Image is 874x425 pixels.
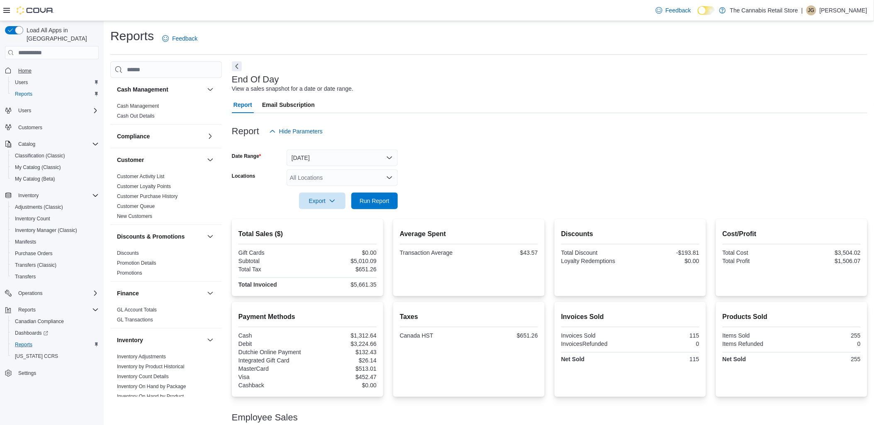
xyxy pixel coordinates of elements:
[652,2,694,19] a: Feedback
[239,266,306,273] div: Total Tax
[117,203,155,210] span: Customer Queue
[239,349,306,355] div: Dutchie Online Payment
[8,213,102,225] button: Inventory Count
[159,30,201,47] a: Feedback
[110,171,222,225] div: Customer
[12,328,51,338] a: Dashboards
[15,139,99,149] span: Catalog
[117,270,142,276] a: Promotions
[15,250,53,257] span: Purchase Orders
[8,316,102,327] button: Canadian Compliance
[723,312,861,322] h2: Products Sold
[117,270,142,276] span: Promotions
[632,340,699,347] div: 0
[117,374,169,379] a: Inventory Count Details
[262,97,315,113] span: Email Subscription
[12,174,99,184] span: My Catalog (Beta)
[400,229,538,239] h2: Average Spent
[117,156,204,164] button: Customer
[117,156,144,164] h3: Customer
[239,281,277,288] strong: Total Invoiced
[309,266,377,273] div: $651.26
[117,213,152,219] a: New Customers
[12,162,99,172] span: My Catalog (Classic)
[232,413,298,423] h3: Employee Sales
[117,394,184,399] a: Inventory On Hand by Product
[15,164,61,171] span: My Catalog (Classic)
[632,249,699,256] div: -$193.81
[723,258,790,264] div: Total Profit
[386,174,393,181] button: Open list of options
[15,106,99,116] span: Users
[309,332,377,339] div: $1,312.64
[117,193,178,200] span: Customer Purchase History
[8,248,102,259] button: Purchase Orders
[15,152,65,159] span: Classification (Classic)
[23,26,99,43] span: Load All Apps in [GEOGRAPHIC_DATA]
[117,260,156,266] a: Promotion Details
[117,289,139,297] h3: Finance
[12,225,99,235] span: Inventory Manager (Classic)
[15,288,99,298] span: Operations
[15,123,46,133] a: Customers
[12,260,99,270] span: Transfers (Classic)
[793,258,861,264] div: $1,506.07
[723,356,746,362] strong: Net Sold
[117,336,143,344] h3: Inventory
[15,262,56,268] span: Transfers (Classic)
[15,204,63,210] span: Adjustments (Classic)
[15,139,39,149] button: Catalog
[12,151,99,161] span: Classification (Classic)
[2,105,102,116] button: Users
[632,332,699,339] div: 115
[18,124,42,131] span: Customers
[117,232,204,241] button: Discounts & Promotions
[117,307,157,313] span: GL Account Totals
[12,202,99,212] span: Adjustments (Classic)
[2,367,102,379] button: Settings
[8,162,102,173] button: My Catalog (Classic)
[15,66,35,76] a: Home
[239,365,306,372] div: MasterCard
[806,5,816,15] div: Jessica Gerstman
[205,288,215,298] button: Finance
[18,307,36,313] span: Reports
[15,227,77,234] span: Inventory Manager (Classic)
[666,6,691,14] span: Feedback
[15,288,46,298] button: Operations
[117,85,204,94] button: Cash Management
[12,260,60,270] a: Transfers (Classic)
[2,190,102,201] button: Inventory
[110,248,222,281] div: Discounts & Promotions
[723,332,790,339] div: Items Sold
[15,318,64,325] span: Canadian Compliance
[12,316,99,326] span: Canadian Compliance
[15,273,36,280] span: Transfers
[309,281,377,288] div: $5,661.35
[15,215,50,222] span: Inventory Count
[117,113,155,119] a: Cash Out Details
[12,237,39,247] a: Manifests
[351,193,398,209] button: Run Report
[309,349,377,355] div: $132.43
[172,34,197,43] span: Feedback
[232,126,259,136] h3: Report
[698,6,715,15] input: Dark Mode
[110,101,222,124] div: Cash Management
[232,153,261,159] label: Date Range
[205,155,215,165] button: Customer
[18,107,31,114] span: Users
[808,5,814,15] span: JG
[8,271,102,283] button: Transfers
[12,340,36,350] a: Reports
[15,330,48,336] span: Dashboards
[117,363,185,370] span: Inventory by Product Historical
[15,353,58,360] span: [US_STATE] CCRS
[18,290,43,297] span: Operations
[117,174,165,179] a: Customer Activity List
[15,191,99,200] span: Inventory
[18,370,36,377] span: Settings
